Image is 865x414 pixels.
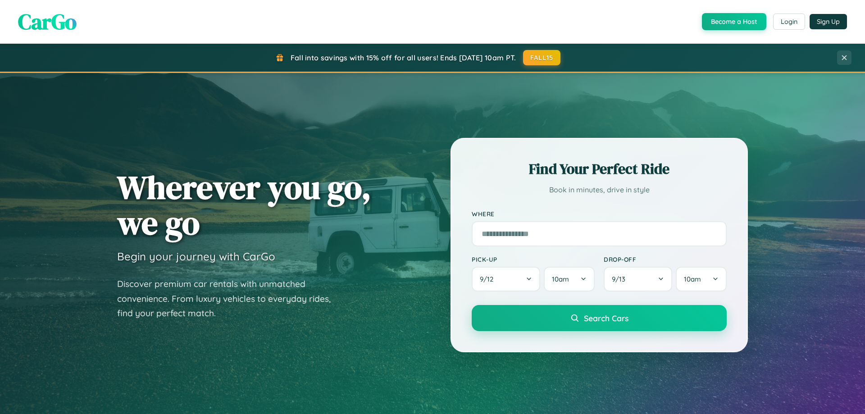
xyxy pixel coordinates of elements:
[702,13,766,30] button: Become a Host
[472,210,727,218] label: Where
[676,267,727,291] button: 10am
[472,305,727,331] button: Search Cars
[472,159,727,179] h2: Find Your Perfect Ride
[584,313,628,323] span: Search Cars
[544,267,595,291] button: 10am
[472,183,727,196] p: Book in minutes, drive in style
[480,275,498,283] span: 9 / 12
[773,14,805,30] button: Login
[604,267,672,291] button: 9/13
[117,277,342,321] p: Discover premium car rentals with unmatched convenience. From luxury vehicles to everyday rides, ...
[523,50,561,65] button: FALL15
[552,275,569,283] span: 10am
[472,267,540,291] button: 9/12
[810,14,847,29] button: Sign Up
[612,275,630,283] span: 9 / 13
[18,7,77,36] span: CarGo
[684,275,701,283] span: 10am
[291,53,516,62] span: Fall into savings with 15% off for all users! Ends [DATE] 10am PT.
[472,255,595,263] label: Pick-up
[117,250,275,263] h3: Begin your journey with CarGo
[117,169,371,241] h1: Wherever you go, we go
[604,255,727,263] label: Drop-off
